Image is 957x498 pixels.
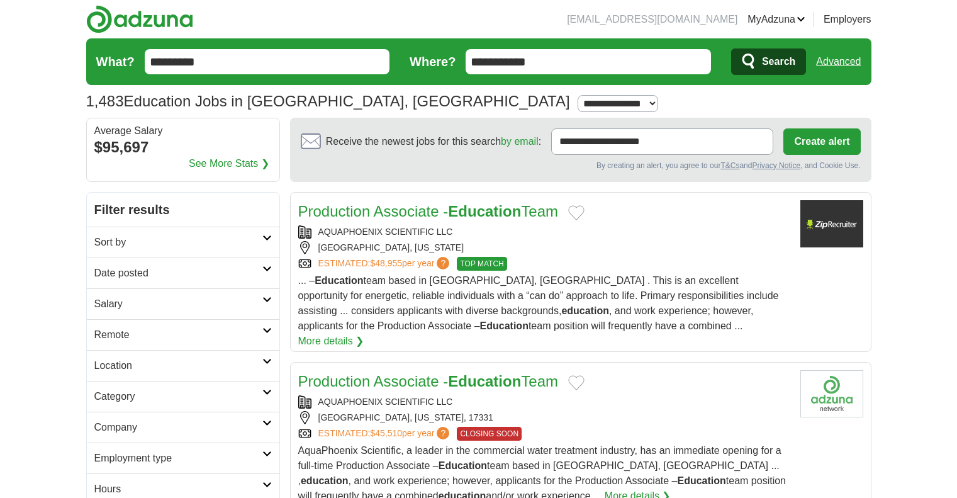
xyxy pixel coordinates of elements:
img: Adzuna logo [86,5,193,33]
span: ? [437,257,449,269]
h2: Category [94,389,262,404]
span: $45,510 [370,428,402,438]
strong: education [301,475,349,486]
strong: Education [315,275,363,286]
span: CLOSING SOON [457,427,522,441]
div: [GEOGRAPHIC_DATA], [US_STATE] [298,241,790,254]
a: Date posted [87,257,279,288]
h2: Date posted [94,266,262,281]
a: ESTIMATED:$48,955per year? [318,257,452,271]
div: AQUAPHOENIX SCIENTIFIC LLC [298,225,790,239]
h2: Hours [94,482,262,497]
span: $48,955 [370,258,402,268]
span: ? [437,427,449,439]
div: Average Salary [94,126,272,136]
img: Company logo [800,370,863,417]
a: Category [87,381,279,412]
h2: Employment type [94,451,262,466]
a: Salary [87,288,279,319]
h2: Sort by [94,235,262,250]
a: T&Cs [720,161,739,170]
h1: Education Jobs in [GEOGRAPHIC_DATA], [GEOGRAPHIC_DATA] [86,93,570,110]
strong: education [561,305,609,316]
h2: Filter results [87,193,279,227]
li: [EMAIL_ADDRESS][DOMAIN_NAME] [567,12,737,27]
strong: Education [439,460,487,471]
h2: Salary [94,297,262,312]
a: More details ❯ [298,334,364,349]
div: By creating an alert, you agree to our and , and Cookie Use. [301,160,861,171]
div: $95,697 [94,136,272,159]
img: Company logo [800,200,863,247]
strong: Education [448,203,521,220]
span: TOP MATCH [457,257,506,271]
a: Production Associate -EducationTeam [298,203,559,220]
h2: Company [94,420,262,435]
a: Sort by [87,227,279,257]
button: Add to favorite jobs [568,375,585,390]
a: Production Associate -EducationTeam [298,373,559,390]
strong: Education [448,373,521,390]
label: What? [96,52,135,71]
span: 1,483 [86,90,124,113]
label: Where? [410,52,456,71]
a: ESTIMATED:$45,510per year? [318,427,452,441]
div: AQUAPHOENIX SCIENTIFIC LLC [298,395,790,409]
a: Employment type [87,443,279,473]
a: See More Stats ❯ [189,156,269,171]
h2: Location [94,358,262,373]
span: Receive the newest jobs for this search : [326,134,541,149]
a: Advanced [816,49,861,74]
strong: Education [677,475,725,486]
a: Company [87,412,279,443]
h2: Remote [94,327,262,342]
strong: Education [480,320,529,331]
a: Remote [87,319,279,350]
button: Search [731,48,806,75]
a: by email [501,136,539,147]
a: MyAdzuna [747,12,805,27]
a: Location [87,350,279,381]
button: Create alert [783,128,860,155]
span: Search [762,49,795,74]
a: Employers [824,12,871,27]
a: Privacy Notice [752,161,800,170]
span: ... – team based in [GEOGRAPHIC_DATA], [GEOGRAPHIC_DATA] . This is an excellent opportunity for e... [298,275,779,331]
div: [GEOGRAPHIC_DATA], [US_STATE], 17331 [298,411,790,424]
button: Add to favorite jobs [568,205,585,220]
